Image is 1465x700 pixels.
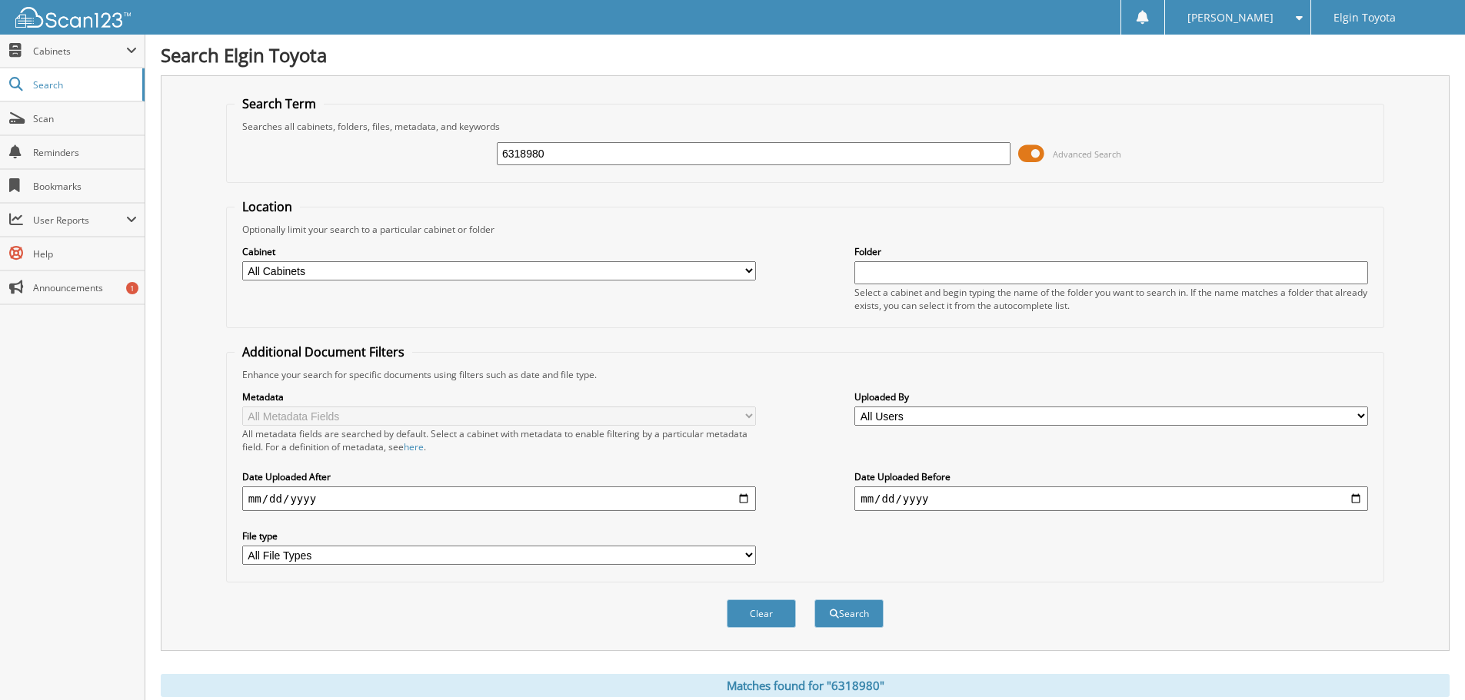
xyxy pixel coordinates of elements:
[15,7,131,28] img: scan123-logo-white.svg
[854,286,1368,312] div: Select a cabinet and begin typing the name of the folder you want to search in. If the name match...
[33,112,137,125] span: Scan
[854,245,1368,258] label: Folder
[727,599,796,628] button: Clear
[161,674,1450,697] div: Matches found for "6318980"
[1053,148,1121,160] span: Advanced Search
[1187,13,1274,22] span: [PERSON_NAME]
[242,470,756,483] label: Date Uploaded After
[242,529,756,542] label: File type
[33,214,126,227] span: User Reports
[1333,13,1396,22] span: Elgin Toyota
[404,440,424,453] a: here
[33,180,137,193] span: Bookmarks
[33,45,126,58] span: Cabinets
[235,120,1376,133] div: Searches all cabinets, folders, files, metadata, and keywords
[33,78,135,91] span: Search
[854,390,1368,403] label: Uploaded By
[235,198,300,215] legend: Location
[126,282,138,294] div: 1
[242,486,756,511] input: start
[242,245,756,258] label: Cabinet
[33,146,137,159] span: Reminders
[161,42,1450,68] h1: Search Elgin Toyota
[854,470,1368,483] label: Date Uploaded Before
[814,599,884,628] button: Search
[854,486,1368,511] input: end
[242,390,756,403] label: Metadata
[33,281,137,294] span: Announcements
[242,427,756,453] div: All metadata fields are searched by default. Select a cabinet with metadata to enable filtering b...
[235,368,1376,381] div: Enhance your search for specific documents using filters such as date and file type.
[235,95,324,112] legend: Search Term
[33,247,137,260] span: Help
[235,343,412,360] legend: Additional Document Filters
[235,223,1376,236] div: Optionally limit your search to a particular cabinet or folder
